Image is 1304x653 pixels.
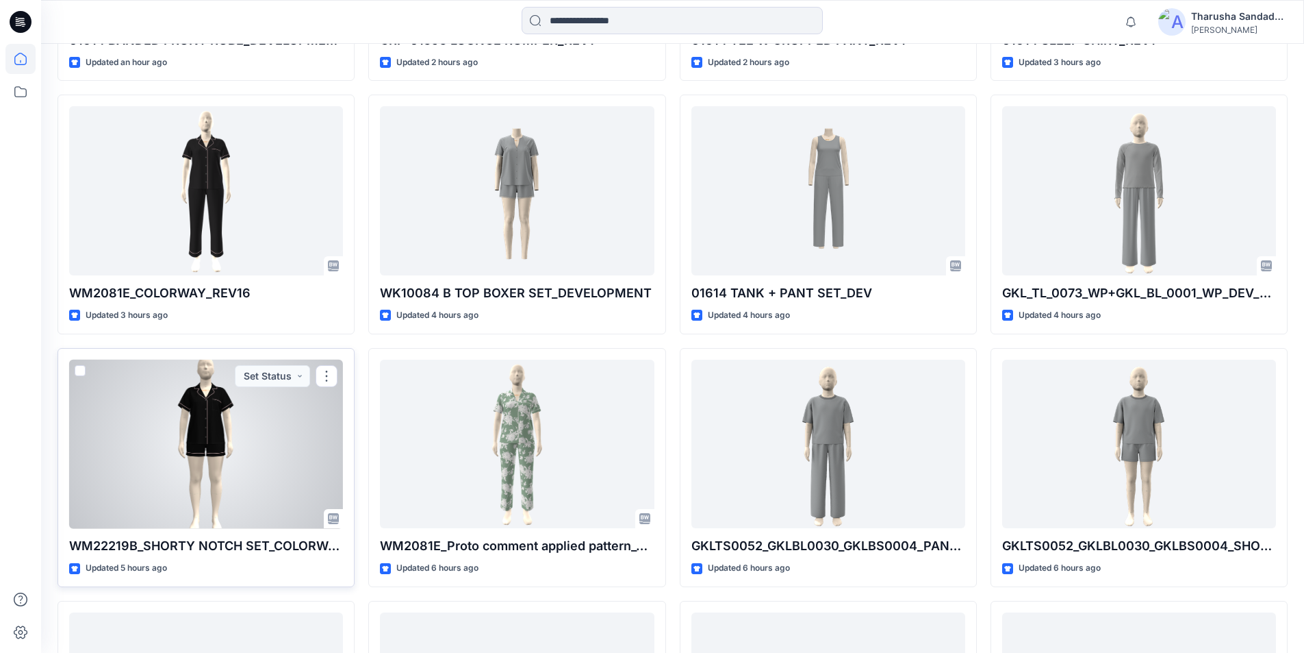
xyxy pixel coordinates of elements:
p: WM2081E_COLORWAY_REV16 [69,284,343,303]
div: Tharusha Sandadeepa [1191,8,1287,25]
p: Updated an hour ago [86,56,167,70]
p: Updated 2 hours ago [708,56,789,70]
a: WK10084 B TOP BOXER SET_DEVELOPMENT [380,106,654,275]
p: WM2081E_Proto comment applied pattern_Colorway_REV8 [380,537,654,556]
p: WK10084 B TOP BOXER SET_DEVELOPMENT [380,284,654,303]
p: Updated 3 hours ago [86,308,168,323]
a: 01614 TANK + PANT SET_DEV [691,106,965,275]
p: GKL_TL_0073_WP+GKL_BL_0001_WP_DEV_REV2 [1002,284,1276,303]
p: Updated 4 hours ago [708,308,790,323]
p: Updated 4 hours ago [1019,308,1101,323]
a: GKLTS0052_GKLBL0030_GKLBS0004_SHORT & TOP_REV1 [1002,360,1276,529]
p: Updated 5 hours ago [86,561,167,576]
p: GKLTS0052_GKLBL0030_GKLBS0004_PANT & TOP_REV1 [691,537,965,556]
p: Updated 6 hours ago [708,561,790,576]
a: GKL_TL_0073_WP+GKL_BL_0001_WP_DEV_REV2 [1002,106,1276,275]
p: Updated 4 hours ago [396,308,478,323]
div: [PERSON_NAME] [1191,25,1287,35]
img: avatar [1158,8,1186,36]
p: WM22219B_SHORTY NOTCH SET_COLORWAY_REV16 [69,537,343,556]
p: Updated 6 hours ago [396,561,478,576]
p: GKLTS0052_GKLBL0030_GKLBS0004_SHORT & TOP_REV1 [1002,537,1276,556]
a: WM2081E_Proto comment applied pattern_Colorway_REV8 [380,360,654,529]
a: GKLTS0052_GKLBL0030_GKLBS0004_PANT & TOP_REV1 [691,360,965,529]
p: Updated 6 hours ago [1019,561,1101,576]
a: WM2081E_COLORWAY_REV16 [69,106,343,275]
p: Updated 2 hours ago [396,56,478,70]
p: 01614 TANK + PANT SET_DEV [691,284,965,303]
a: WM22219B_SHORTY NOTCH SET_COLORWAY_REV16 [69,360,343,529]
p: Updated 3 hours ago [1019,56,1101,70]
